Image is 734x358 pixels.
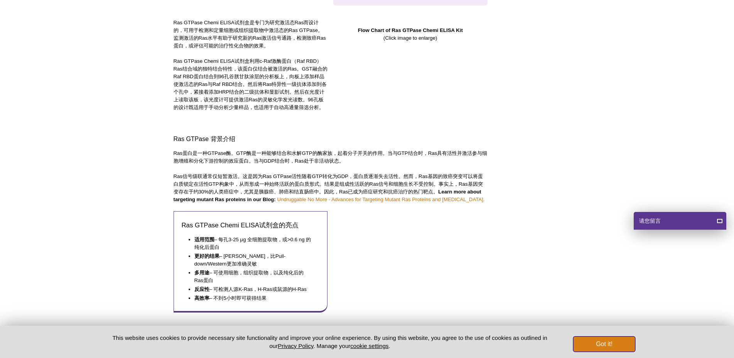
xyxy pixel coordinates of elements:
[194,237,214,242] strong: 适用范围
[573,336,635,352] button: Got it!
[350,343,388,349] button: cookie settings
[277,197,484,202] a: Undruggable No More - Advances for Targeting Mutant Ras Proteins and [MEDICAL_DATA].
[358,27,463,33] strong: Flow Chart of Ras GTPase Chemi ELISA Kit
[174,19,328,50] p: Ras GTPase Chemi ELISA试剂盒是专门为研究激活态Ras而设计的，可用于检测和定量细胞或组织提取物中激活态的Ras GTPase。监测激活的Ras水平有助于研究新的Ras激活信...
[194,295,209,301] strong: 高效率
[194,286,312,293] li: – 可检测人源K-Ras，H-Ras或鼠源的H-Ras
[174,173,488,203] p: Ras信号级联通常仅短暂激活。这是因为Ras GTPase活性随着GTP转化为GDP，蛋白质逐渐失去活性。然而，Ras基因的致癌突变可以将蛋白质锁定在活性GTP构象中，从而形成一种始终活跃的蛋白...
[194,253,219,259] strong: 更好的结果
[278,343,313,349] a: Privacy Policy
[333,27,488,42] p: (Click image to enlarge)
[638,212,661,230] span: 请您留言
[194,236,312,251] li: – 每孔3-25 μg 全细胞提取物，或>0.6 ng 的纯化后蛋白
[174,134,488,144] h3: Ras GTPase 背景介绍
[194,252,312,268] li: – [PERSON_NAME]，比Pull-down/Western更加准确灵敏
[99,334,561,350] p: This website uses cookies to provide necessary site functionality and improve your online experie...
[174,189,481,202] strong: Learn more about targeting mutant Ras proteins in our Blog:
[194,294,312,302] li: – 不到5小时即可获得结果
[174,57,328,111] p: Ras GTPase Chemi ELISA试剂盒利用c-Raf激酶蛋白（Raf RBD）Ras结合域的独特结合特性，该蛋白仅结合被激活的Ras。GST融合的Raf RBD蛋白结合到96孔谷胱甘...
[194,269,312,284] li: – 可使用细胞，组织提取物，以及纯化后的Ras蛋白
[194,286,209,292] strong: 反应性
[174,150,488,165] p: Ras蛋白是一种GTPase酶。GTP酶是一种能够结合和水解GTP的酶家族，起着分子开关的作用。当与GTP结合时，Ras具有活性并激活参与细胞增殖和分化下游控制的效应蛋白。当与GDP结合时，Ra...
[182,221,320,230] h3: Ras GTPase Chemi ELISA试剂盒的亮点
[194,270,209,276] strong: 多用途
